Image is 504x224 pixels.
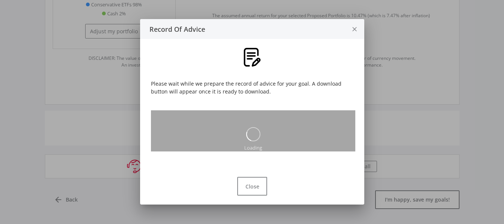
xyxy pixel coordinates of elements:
[350,19,358,39] i: close
[344,19,364,39] button: close
[149,78,355,162] div: Please wait while we prepare the record of advice for your goal. A download button will appear on...
[246,127,260,141] img: oval.svg
[140,24,344,34] div: Record Of Advice
[140,19,364,205] ee-modal: Record Of Advice
[244,144,262,151] div: Loading
[237,177,267,196] button: Close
